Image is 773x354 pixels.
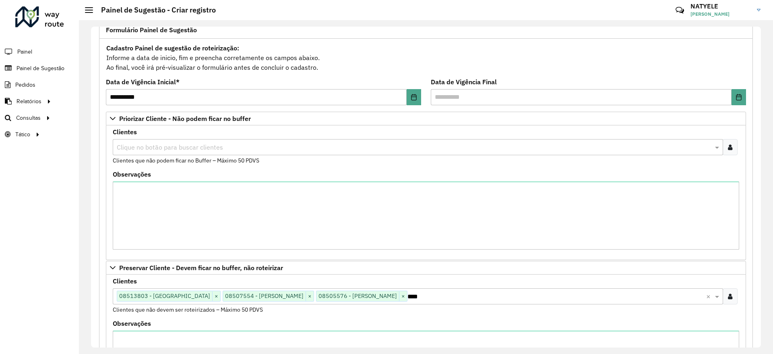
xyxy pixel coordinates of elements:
[407,89,421,105] button: Choose Date
[690,10,751,18] span: [PERSON_NAME]
[671,2,688,19] a: Contato Rápido
[113,319,151,328] label: Observações
[113,306,263,313] small: Clientes que não devem ser roteirizados – Máximo 50 PDVS
[16,114,41,122] span: Consultas
[706,292,713,301] span: Clear all
[399,292,407,301] span: ×
[15,81,35,89] span: Pedidos
[106,112,746,125] a: Priorizar Cliente - Não podem ficar no buffer
[106,125,746,260] div: Priorizar Cliente - Não podem ficar no buffer
[732,89,746,105] button: Choose Date
[17,64,64,73] span: Painel de Sugestão
[113,169,151,179] label: Observações
[106,44,239,52] strong: Cadastro Painel de sugestão de roteirização:
[223,291,306,301] span: 08507554 - [PERSON_NAME]
[113,157,259,164] small: Clientes que não podem ficar no Buffer – Máximo 50 PDVS
[117,291,212,301] span: 08513803 - [GEOGRAPHIC_DATA]
[15,130,30,139] span: Tático
[119,264,283,271] span: Preservar Cliente - Devem ficar no buffer, não roteirizar
[106,77,180,87] label: Data de Vigência Inicial
[113,127,137,137] label: Clientes
[106,43,746,73] div: Informe a data de inicio, fim e preencha corretamente os campos abaixo. Ao final, você irá pré-vi...
[212,292,220,301] span: ×
[106,27,197,33] span: Formulário Painel de Sugestão
[690,2,751,10] h3: NATYELE
[113,276,137,286] label: Clientes
[106,261,746,275] a: Preservar Cliente - Devem ficar no buffer, não roteirizar
[119,115,251,122] span: Priorizar Cliente - Não podem ficar no buffer
[431,77,497,87] label: Data de Vigência Final
[17,97,41,106] span: Relatórios
[306,292,314,301] span: ×
[93,6,216,15] h2: Painel de Sugestão - Criar registro
[17,48,32,56] span: Painel
[316,291,399,301] span: 08505576 - [PERSON_NAME]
